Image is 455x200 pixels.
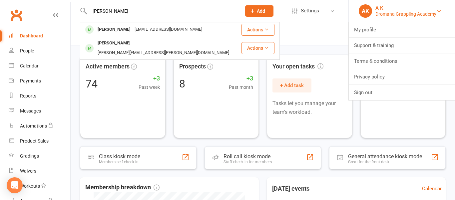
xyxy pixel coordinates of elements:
a: Automations [9,119,70,134]
a: Workouts [9,179,70,194]
div: Class kiosk mode [99,153,140,160]
span: Past week [139,83,160,91]
a: Messages [9,104,70,119]
span: Settings [301,3,319,18]
button: Actions [241,24,274,36]
div: Product Sales [20,138,49,144]
a: Waivers [9,164,70,179]
span: Membership breakdown [85,183,160,192]
div: Dashboard [20,33,43,38]
div: AK [359,4,372,18]
p: Tasks let you manage your team's workload. [272,99,347,116]
input: Search... [88,6,236,16]
div: Gradings [20,153,39,159]
div: Roll call kiosk mode [224,153,272,160]
div: A K [375,5,436,11]
div: Calendar [20,63,39,68]
div: [EMAIL_ADDRESS][DOMAIN_NAME] [133,25,204,34]
div: [PERSON_NAME] [96,25,133,34]
div: General attendance kiosk mode [348,153,422,160]
button: Actions [241,42,274,54]
div: [PERSON_NAME][EMAIL_ADDRESS][PERSON_NAME][DOMAIN_NAME] [96,48,231,58]
a: Sign out [349,85,455,100]
span: +3 [139,74,160,83]
a: Privacy policy [349,69,455,84]
div: Payments [20,78,41,83]
a: Terms & conditions [349,53,455,69]
div: Open Intercom Messenger [7,177,23,193]
div: Dromana Grappling Academy [375,11,436,17]
a: Gradings [9,149,70,164]
div: Great for the front desk [348,160,422,164]
span: Add [257,8,265,14]
span: +3 [229,74,253,83]
span: Your open tasks [272,62,323,71]
div: Automations [20,123,47,129]
div: 74 [86,78,98,89]
div: Reports [20,93,36,98]
button: + Add task [272,78,311,92]
div: People [20,48,34,53]
h3: [DATE] events [267,183,315,195]
div: [PERSON_NAME] [96,38,133,48]
button: Add [245,5,273,17]
div: Members self check-in [99,160,140,164]
a: Dashboard [9,28,70,43]
span: Past month [229,83,253,91]
div: Waivers [20,168,36,174]
a: Payments [9,73,70,88]
div: Staff check-in for members [224,160,272,164]
div: 8 [179,78,185,89]
a: Calendar [422,185,442,193]
span: Active members [86,62,130,71]
a: People [9,43,70,58]
div: Messages [20,108,41,114]
a: My profile [349,22,455,37]
a: Support & training [349,38,455,53]
a: Calendar [9,58,70,73]
a: Clubworx [8,7,25,23]
a: Reports [9,88,70,104]
span: Prospects [179,62,206,71]
a: Product Sales [9,134,70,149]
div: Workouts [20,183,40,189]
